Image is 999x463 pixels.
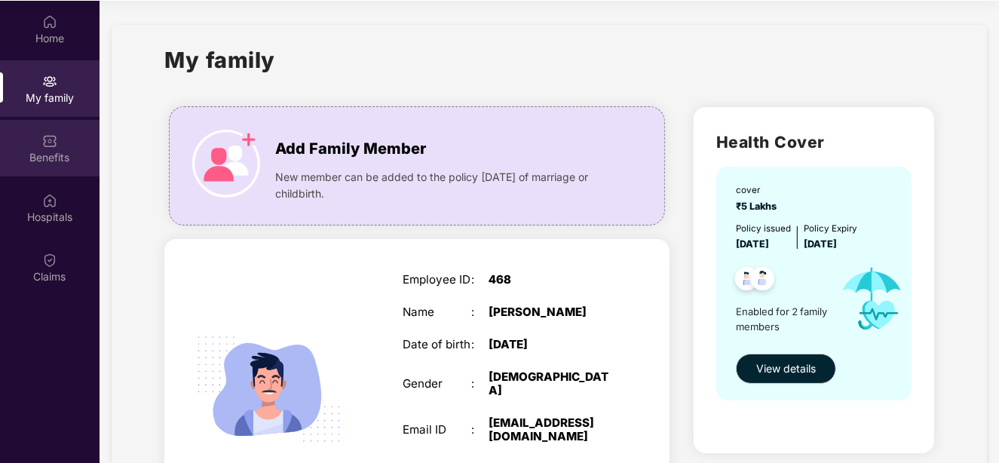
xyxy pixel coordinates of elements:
span: ₹5 Lakhs [736,201,781,212]
span: Add Family Member [275,137,426,161]
span: Enabled for 2 family members [736,304,829,335]
div: Gender [403,377,472,391]
img: icon [829,252,915,346]
div: cover [736,183,781,197]
div: [PERSON_NAME] [489,305,609,319]
div: : [471,377,489,391]
div: [DATE] [489,338,609,351]
div: [EMAIL_ADDRESS][DOMAIN_NAME] [489,416,609,443]
span: [DATE] [736,238,769,250]
img: svg+xml;base64,PHN2ZyBpZD0iSG9tZSIgeG1sbnM9Imh0dHA6Ly93d3cudzMub3JnLzIwMDAvc3ZnIiB3aWR0aD0iMjAiIG... [42,14,57,29]
div: Employee ID [403,273,472,287]
img: svg+xml;base64,PHN2ZyBpZD0iSG9zcGl0YWxzIiB4bWxucz0iaHR0cDovL3d3dy53My5vcmcvMjAwMC9zdmciIHdpZHRoPS... [42,193,57,208]
div: Policy issued [736,222,791,235]
img: svg+xml;base64,PHN2ZyBpZD0iQmVuZWZpdHMiIHhtbG5zPSJodHRwOi8vd3d3LnczLm9yZy8yMDAwL3N2ZyIgd2lkdGg9Ij... [42,133,57,149]
div: Policy Expiry [804,222,857,235]
div: : [471,273,489,287]
div: : [471,423,489,437]
button: View details [736,354,836,384]
img: svg+xml;base64,PHN2ZyBpZD0iQ2xhaW0iIHhtbG5zPSJodHRwOi8vd3d3LnczLm9yZy8yMDAwL3N2ZyIgd2lkdGg9IjIwIi... [42,253,57,268]
img: svg+xml;base64,PHN2ZyB3aWR0aD0iMjAiIGhlaWdodD0iMjAiIHZpZXdCb3g9IjAgMCAyMCAyMCIgZmlsbD0ibm9uZSIgeG... [42,74,57,89]
div: : [471,305,489,319]
span: View details [756,360,816,377]
img: svg+xml;base64,PHN2ZyB4bWxucz0iaHR0cDovL3d3dy53My5vcmcvMjAwMC9zdmciIHdpZHRoPSI0OC45NDMiIGhlaWdodD... [744,262,781,299]
div: Email ID [403,423,472,437]
div: [DEMOGRAPHIC_DATA] [489,370,609,397]
h1: My family [164,43,275,77]
img: icon [192,130,260,198]
div: Date of birth [403,338,472,351]
span: New member can be added to the policy [DATE] of marriage or childbirth. [275,169,612,202]
img: svg+xml;base64,PHN2ZyB4bWxucz0iaHR0cDovL3d3dy53My5vcmcvMjAwMC9zdmciIHdpZHRoPSI0OC45NDMiIGhlaWdodD... [728,262,765,299]
div: 468 [489,273,609,287]
div: Name [403,305,472,319]
div: : [471,338,489,351]
span: [DATE] [804,238,837,250]
h2: Health Cover [716,130,912,155]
